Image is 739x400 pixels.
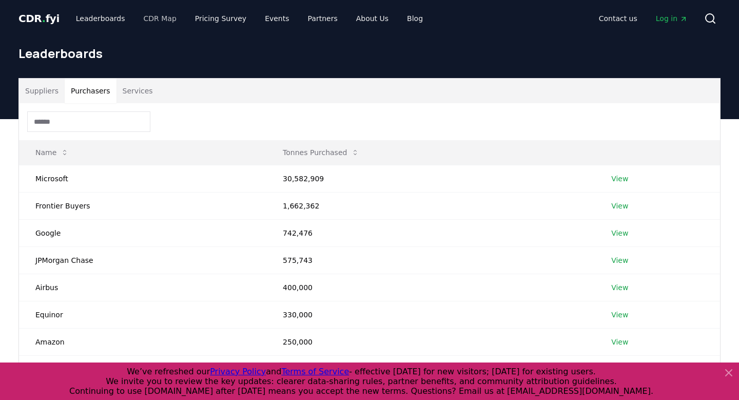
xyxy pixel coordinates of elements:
td: NextGen CDR [19,355,266,383]
a: Events [257,9,297,28]
button: Purchasers [65,79,116,103]
button: Name [27,142,77,163]
td: Google [19,219,266,246]
td: 250,000 [266,328,595,355]
a: View [611,337,628,347]
td: 742,476 [266,219,595,246]
td: 400,000 [266,274,595,301]
a: About Us [348,9,397,28]
h1: Leaderboards [18,45,721,62]
a: View [611,201,628,211]
a: View [611,228,628,238]
a: Pricing Survey [187,9,255,28]
td: 575,743 [266,246,595,274]
td: 212,000 [266,355,595,383]
td: Microsoft [19,165,266,192]
a: Log in [648,9,696,28]
td: 330,000 [266,301,595,328]
a: CDR Map [135,9,185,28]
nav: Main [68,9,431,28]
a: View [611,282,628,293]
a: Blog [399,9,431,28]
td: Equinor [19,301,266,328]
td: Airbus [19,274,266,301]
a: View [611,255,628,265]
td: 1,662,362 [266,192,595,219]
span: . [42,12,46,25]
a: View [611,174,628,184]
a: View [611,310,628,320]
td: JPMorgan Chase [19,246,266,274]
span: CDR fyi [18,12,60,25]
button: Services [116,79,159,103]
nav: Main [591,9,696,28]
td: Frontier Buyers [19,192,266,219]
a: Partners [300,9,346,28]
a: Contact us [591,9,646,28]
td: 30,582,909 [266,165,595,192]
a: Leaderboards [68,9,133,28]
span: Log in [656,13,688,24]
button: Tonnes Purchased [275,142,367,163]
a: CDR.fyi [18,11,60,26]
td: Amazon [19,328,266,355]
button: Suppliers [19,79,65,103]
